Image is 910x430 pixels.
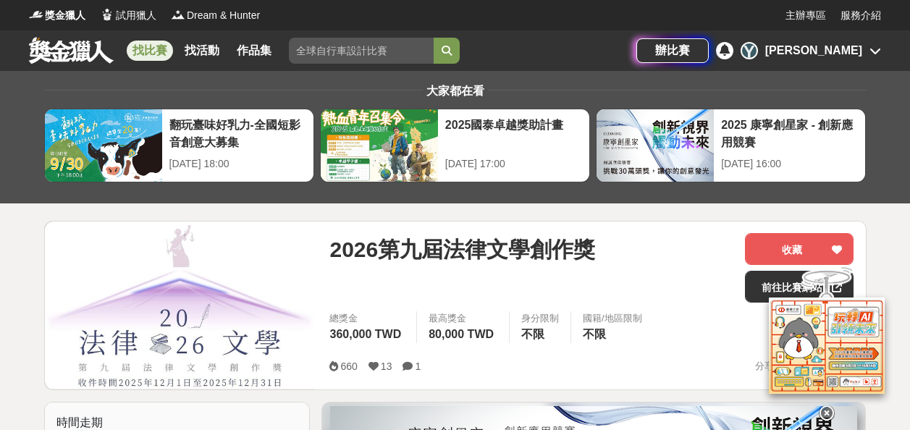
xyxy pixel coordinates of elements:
img: Cover Image [45,222,316,389]
img: d2146d9a-e6f6-4337-9592-8cefde37ba6b.png [769,287,885,384]
div: 2025國泰卓越獎助計畫 [445,117,582,149]
div: 國籍/地區限制 [583,311,642,326]
button: 收藏 [745,233,854,265]
span: 大家都在看 [423,85,488,97]
span: 80,000 TWD [429,328,494,340]
a: 翻玩臺味好乳力-全國短影音創意大募集[DATE] 18:00 [44,109,314,182]
div: [DATE] 16:00 [721,156,858,172]
a: Logo獎金獵人 [29,8,85,23]
span: 660 [340,361,357,372]
a: 找比賽 [127,41,173,61]
span: 試用獵人 [116,8,156,23]
span: 1 [415,361,421,372]
span: 不限 [583,328,606,340]
img: Logo [100,7,114,22]
span: 13 [381,361,392,372]
div: [PERSON_NAME] [765,42,862,59]
div: 身分限制 [521,311,559,326]
a: 2025國泰卓越獎助計畫[DATE] 17:00 [320,109,590,182]
div: 翻玩臺味好乳力-全國短影音創意大募集 [169,117,306,149]
a: 服務介紹 [841,8,881,23]
div: [DATE] 18:00 [169,156,306,172]
input: 全球自行車設計比賽 [289,38,434,64]
span: 2026第九屆法律文學創作獎 [329,233,595,266]
a: 2025 康寧創星家 - 創新應用競賽[DATE] 16:00 [596,109,866,182]
div: Y [741,42,758,59]
a: 辦比賽 [636,38,709,63]
div: [DATE] 17:00 [445,156,582,172]
div: 2025 康寧創星家 - 創新應用競賽 [721,117,858,149]
a: 找活動 [179,41,225,61]
span: 不限 [521,328,544,340]
a: LogoDream & Hunter [171,8,260,23]
span: 最高獎金 [429,311,497,326]
a: Logo試用獵人 [100,8,156,23]
a: 作品集 [231,41,277,61]
span: 獎金獵人 [45,8,85,23]
span: 總獎金 [329,311,405,326]
span: 360,000 TWD [329,328,401,340]
a: 主辦專區 [785,8,826,23]
a: 前往比賽網站 [745,271,854,303]
span: Dream & Hunter [187,8,260,23]
img: Logo [29,7,43,22]
img: Logo [171,7,185,22]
